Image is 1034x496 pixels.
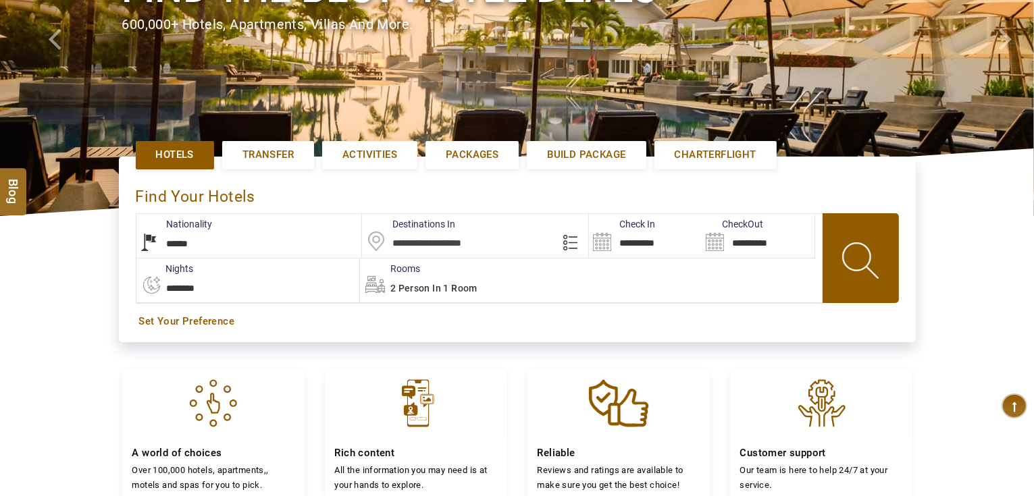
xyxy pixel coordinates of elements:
[446,148,498,162] span: Packages
[132,447,294,460] h4: A world of choices
[342,148,397,162] span: Activities
[675,148,756,162] span: Charterflight
[122,15,912,34] div: 600,000+ hotels, apartments, villas and more.
[322,141,417,169] a: Activities
[136,262,194,275] label: nights
[702,217,763,231] label: CheckOut
[547,148,625,162] span: Build Package
[360,262,420,275] label: Rooms
[136,141,214,169] a: Hotels
[5,178,22,190] span: Blog
[589,214,702,258] input: Search
[538,463,700,492] p: Reviews and ratings are available to make sure you get the best choice!
[425,141,519,169] a: Packages
[390,283,477,294] span: 2 Person in 1 Room
[132,463,294,492] p: Over 100,000 hotels, apartments,, motels and spas for you to pick.
[136,173,899,213] div: Find Your Hotels
[740,463,902,492] p: Our team is here to help 24/7 at your service.
[222,141,314,169] a: Transfer
[740,447,902,460] h4: Customer support
[242,148,294,162] span: Transfer
[654,141,777,169] a: Charterflight
[527,141,646,169] a: Build Package
[156,148,194,162] span: Hotels
[538,447,700,460] h4: Reliable
[335,463,497,492] p: All the information you may need is at your hands to explore.
[139,314,896,329] a: Set Your Preference
[136,217,213,231] label: Nationality
[589,217,655,231] label: Check In
[335,447,497,460] h4: Rich content
[702,214,815,258] input: Search
[362,217,455,231] label: Destinations In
